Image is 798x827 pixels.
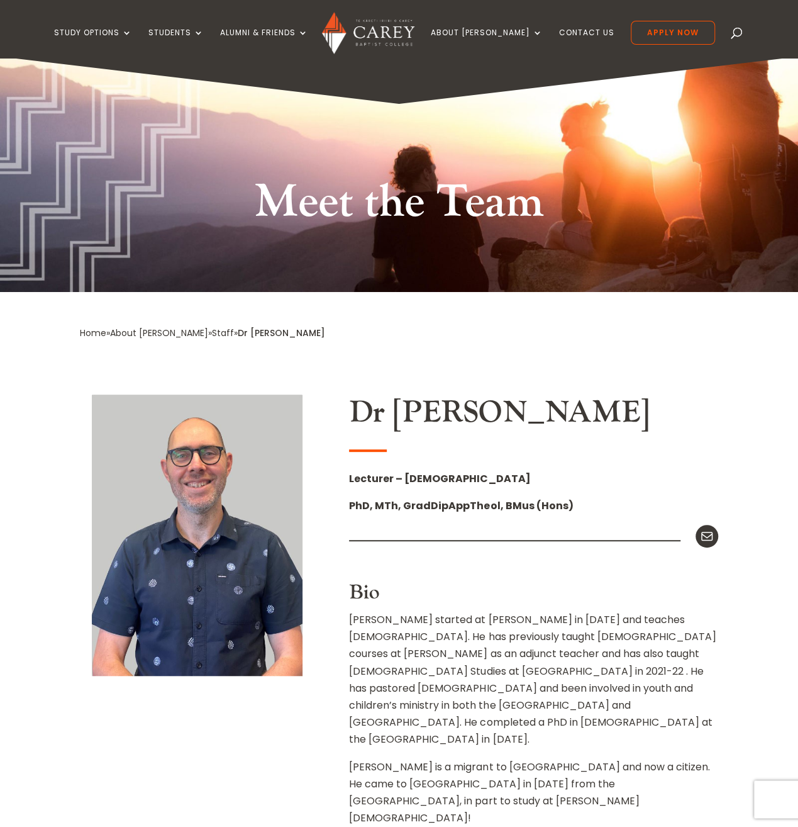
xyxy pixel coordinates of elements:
[631,21,715,45] a: Apply Now
[80,327,106,339] a: Home
[431,28,543,58] a: About [PERSON_NAME]
[148,28,204,58] a: Students
[322,12,414,54] img: Carey Baptist College
[349,498,573,513] strong: PhD, MTh, GradDipAppTheol, BMus (Hons)
[110,327,208,339] a: About [PERSON_NAME]
[349,395,718,437] h2: Dr [PERSON_NAME]
[212,327,234,339] a: Staff
[54,28,132,58] a: Study Options
[349,581,718,611] h3: Bio
[349,611,718,758] p: [PERSON_NAME] started at [PERSON_NAME] in [DATE] and teaches [DEMOGRAPHIC_DATA]. He has previousl...
[233,173,566,239] h1: Meet the Team
[238,325,325,342] div: Dr [PERSON_NAME]
[220,28,308,58] a: Alumni & Friends
[559,28,614,58] a: Contact Us
[80,325,238,342] div: » » »
[92,395,302,676] img: Jonathan-Robinson_600x800-1
[349,471,530,486] strong: Lecturer – [DEMOGRAPHIC_DATA]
